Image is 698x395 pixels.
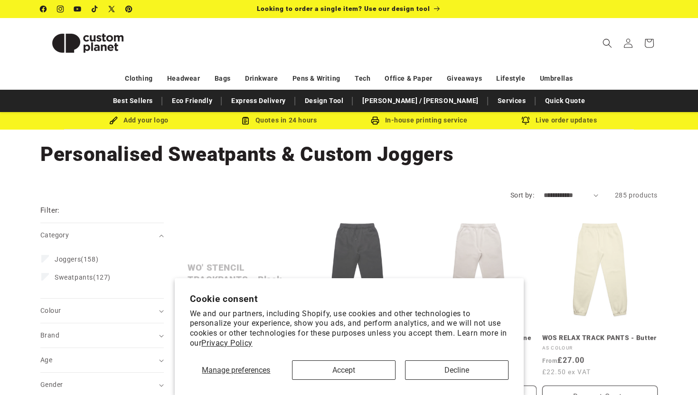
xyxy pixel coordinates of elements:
a: Privacy Policy [201,339,252,348]
a: Headwear [167,70,200,87]
div: Quotes in 24 hours [209,114,349,126]
a: Express Delivery [226,93,291,109]
a: Lifestyle [496,70,525,87]
a: Drinkware [245,70,278,87]
span: 285 products [615,191,658,199]
button: Decline [405,360,509,380]
a: Custom Planet [37,18,139,68]
a: Bags [215,70,231,87]
a: Clothing [125,70,153,87]
div: Live order updates [489,114,629,126]
label: Sort by: [510,191,534,199]
a: Pens & Writing [292,70,340,87]
summary: Category (0 selected) [40,223,164,247]
a: Services [493,93,531,109]
img: Order Updates Icon [241,116,250,125]
div: Add your logo [69,114,209,126]
span: Sweatpants [55,273,93,281]
span: Brand [40,331,59,339]
a: Quick Quote [540,93,590,109]
span: Joggers [55,255,81,263]
span: Age [40,356,52,364]
a: Office & Paper [385,70,432,87]
a: Tech [355,70,370,87]
a: WO' STENCIL TRACKPANTS - Black [188,254,284,277]
summary: Brand (0 selected) [40,323,164,348]
span: Colour [40,307,61,314]
a: [PERSON_NAME] / [PERSON_NAME] [358,93,483,109]
a: Eco Friendly [167,93,217,109]
h2: Filter: [40,205,60,216]
div: In-house printing service [349,114,489,126]
img: Custom Planet [40,22,135,65]
a: WOS RELAX TRACK PANTS - Butter [542,331,658,340]
summary: Age (0 selected) [40,348,164,372]
span: Category [40,231,69,239]
img: Brush Icon [109,116,118,125]
h1: Personalised Sweatpants & Custom Joggers [40,141,658,167]
h2: Cookie consent [190,293,509,304]
span: (158) [55,255,98,263]
a: Best Sellers [108,93,158,109]
a: Design Tool [300,93,349,109]
img: Order updates [521,116,530,125]
button: Manage preferences [190,360,283,380]
button: Accept [292,360,396,380]
a: Umbrellas [540,70,573,87]
a: Giveaways [447,70,482,87]
img: In-house printing [371,116,379,125]
p: We and our partners, including Shopify, use cookies and other technologies to personalize your ex... [190,309,509,348]
span: Manage preferences [202,366,270,375]
span: Looking to order a single item? Use our design tool [257,5,430,12]
span: (127) [55,273,111,282]
span: Gender [40,381,63,388]
summary: Colour (0 selected) [40,299,164,323]
summary: Search [597,33,618,54]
